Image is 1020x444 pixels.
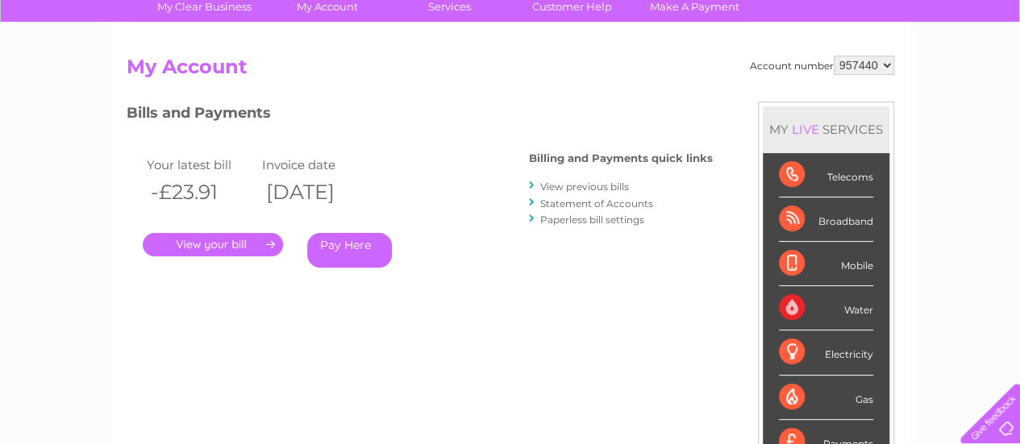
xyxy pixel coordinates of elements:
[822,68,870,81] a: Telecoms
[143,176,259,209] th: -£23.91
[716,8,827,28] a: 0333 014 3131
[750,56,894,75] div: Account number
[736,68,767,81] a: Water
[779,376,873,420] div: Gas
[779,286,873,330] div: Water
[880,68,903,81] a: Blog
[913,68,952,81] a: Contact
[143,233,283,256] a: .
[779,242,873,286] div: Mobile
[258,176,374,209] th: [DATE]
[258,154,374,176] td: Invoice date
[967,68,1005,81] a: Log out
[779,197,873,242] div: Broadband
[127,56,894,86] h2: My Account
[540,197,653,210] a: Statement of Accounts
[307,233,392,268] a: Pay Here
[143,154,259,176] td: Your latest bill
[540,214,644,226] a: Paperless bill settings
[776,68,812,81] a: Energy
[779,153,873,197] div: Telecoms
[130,9,892,78] div: Clear Business is a trading name of Verastar Limited (registered in [GEOGRAPHIC_DATA] No. 3667643...
[127,102,713,130] h3: Bills and Payments
[529,152,713,164] h4: Billing and Payments quick links
[35,42,118,91] img: logo.png
[789,122,822,137] div: LIVE
[540,181,629,193] a: View previous bills
[763,106,889,152] div: MY SERVICES
[779,330,873,375] div: Electricity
